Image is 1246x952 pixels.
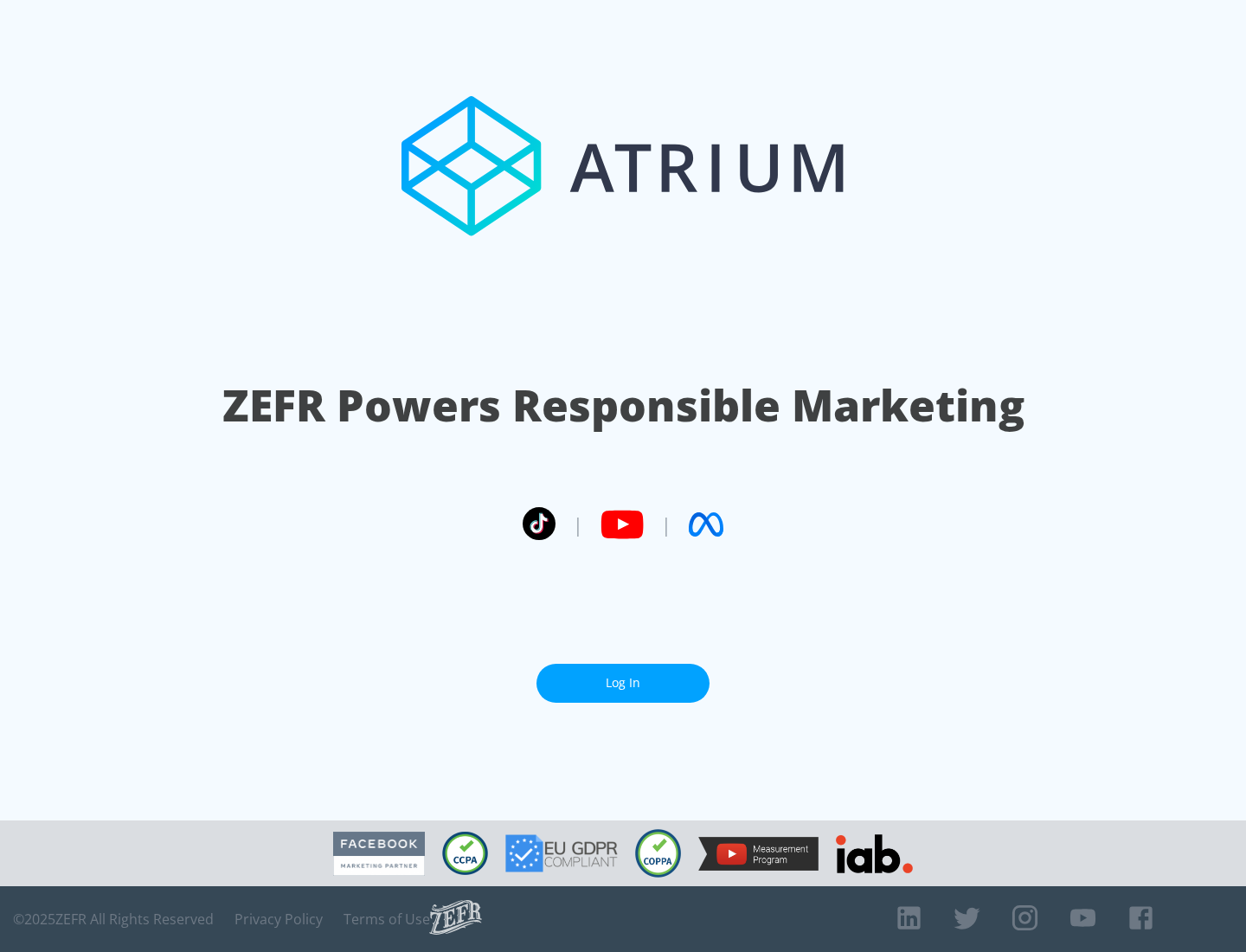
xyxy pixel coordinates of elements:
img: YouTube Measurement Program [698,837,819,871]
a: Privacy Policy [234,910,323,928]
span: © 2025 ZEFR All Rights Reserved [13,910,214,928]
img: IAB [836,834,913,873]
a: Terms of Use [344,910,430,928]
h1: ZEFR Powers Responsible Marketing [222,376,1024,435]
span: | [661,511,671,537]
a: Log In [536,664,710,703]
img: CCPA Compliant [442,832,488,875]
img: Facebook Marketing Partner [333,832,425,876]
span: | [573,511,583,537]
img: COPPA Compliant [635,829,681,878]
img: GDPR Compliant [505,834,618,872]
